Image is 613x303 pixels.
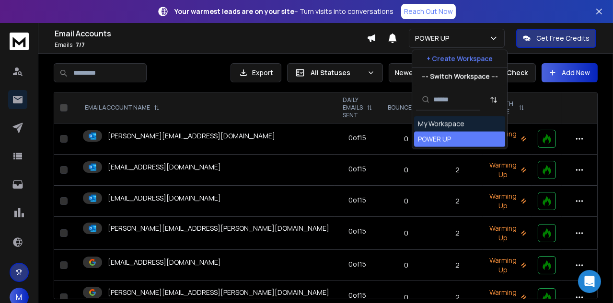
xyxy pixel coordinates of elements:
[488,160,526,180] p: Warming Up
[389,63,451,82] button: Newest
[349,195,367,205] div: 0 of 15
[542,63,598,82] button: Add New
[488,224,526,243] p: Warming Up
[386,165,427,175] p: 0
[386,134,427,144] p: 0
[174,7,294,16] strong: Your warmest leads are on your site
[488,191,526,211] p: Warming Up
[432,250,483,281] td: 2
[386,260,427,270] p: 0
[484,90,503,109] button: Sort by Sort A-Z
[536,34,590,43] p: Get Free Credits
[412,50,507,67] button: + Create Workspace
[349,133,367,143] div: 0 of 15
[349,291,367,300] div: 0 of 15
[401,4,456,19] a: Reach Out Now
[108,131,275,141] p: [PERSON_NAME][EMAIL_ADDRESS][DOMAIN_NAME]
[108,162,221,172] p: [EMAIL_ADDRESS][DOMAIN_NAME]
[432,155,483,186] td: 2
[349,226,367,236] div: 0 of 15
[418,119,464,129] div: My Workspace
[422,72,498,81] p: --- Switch Workspace ---
[488,256,526,275] p: Warming Up
[10,33,29,50] img: logo
[343,96,363,119] p: DAILY EMAILS SENT
[108,258,221,267] p: [EMAIL_ADDRESS][DOMAIN_NAME]
[108,224,329,233] p: [PERSON_NAME][EMAIL_ADDRESS][PERSON_NAME][DOMAIN_NAME]
[386,196,427,206] p: 0
[386,292,427,302] p: 0
[108,193,221,203] p: [EMAIL_ADDRESS][DOMAIN_NAME]
[427,54,493,64] p: + Create Workspace
[388,104,415,112] p: BOUNCES
[349,164,367,174] div: 0 of 15
[386,228,427,238] p: 0
[418,135,451,144] div: POWER UP
[415,34,453,43] p: POWER UP
[55,28,367,39] h1: Email Accounts
[404,7,453,16] p: Reach Out Now
[432,186,483,217] td: 2
[85,104,160,112] div: EMAIL ACCOUNT NAME
[432,217,483,250] td: 2
[311,68,363,78] p: All Statuses
[76,41,85,49] span: 7 / 7
[516,29,596,48] button: Get Free Credits
[174,7,393,16] p: – Turn visits into conversations
[578,270,601,293] div: Open Intercom Messenger
[108,288,329,297] p: [PERSON_NAME][EMAIL_ADDRESS][PERSON_NAME][DOMAIN_NAME]
[55,41,367,49] p: Emails :
[349,259,367,269] div: 0 of 15
[231,63,281,82] button: Export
